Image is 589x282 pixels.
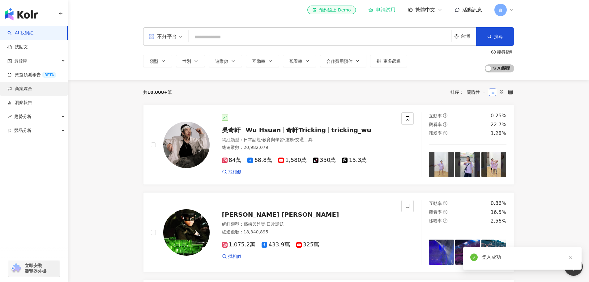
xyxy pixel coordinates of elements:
span: 繁體中文 [415,7,435,13]
div: 搜尋指引 [497,50,514,54]
a: 找相似 [222,169,241,175]
span: rise [7,115,12,119]
img: post-image [455,240,480,265]
span: 關聯性 [467,87,485,97]
span: 資源庫 [14,54,27,68]
img: chrome extension [10,263,22,273]
span: 性別 [182,59,191,64]
span: 奇軒Tricking [286,126,326,134]
a: KOL Avatar吳奇軒Wu Hsuan奇軒Trickingtricking_wu網紅類型：日常話題·教育與學習·運動·交通工具總追蹤數：20,982,07984萬68.8萬1,580萬350... [143,105,514,185]
div: 0.86% [491,200,506,207]
div: 台灣 [461,34,476,39]
button: 觀看率 [283,55,316,67]
span: 類型 [150,59,158,64]
span: 搜尋 [494,34,503,39]
span: 15.3萬 [342,157,367,163]
div: 16.5% [491,209,506,216]
span: check-circle [470,254,478,261]
div: 22.7% [491,121,506,128]
span: Wu Hsuan [246,126,281,134]
div: 總追蹤數 ： 18,340,895 [222,229,394,235]
button: 追蹤數 [209,55,242,67]
div: 共 筆 [143,90,172,95]
span: 吳奇軒 [222,126,241,134]
span: 更多篩選 [383,59,401,63]
span: 325萬 [296,241,319,248]
img: post-image [429,240,454,265]
button: 性別 [176,55,205,67]
span: 433.9萬 [262,241,290,248]
span: 活動訊息 [462,7,482,13]
button: 搜尋 [476,27,514,46]
div: 網紅類型 ： [222,221,394,228]
img: KOL Avatar [163,209,210,256]
div: 1.28% [491,130,506,137]
div: 網紅類型 ： [222,137,394,143]
a: searchAI 找網紅 [7,30,33,36]
a: 預約線上 Demo [307,6,356,14]
button: 類型 [143,55,172,67]
a: 找相似 [222,254,241,260]
span: 觀看率 [429,210,442,215]
a: chrome extension立即安裝 瀏覽器外掛 [8,260,60,277]
span: 運動 [285,137,294,142]
span: 互動率 [252,59,265,64]
span: [PERSON_NAME] [PERSON_NAME] [222,211,339,218]
span: 藝術與娛樂 [244,222,265,227]
div: 登入成功 [481,254,574,261]
span: question-circle [491,50,496,54]
span: 立即安裝 瀏覽器外掛 [25,263,46,274]
span: 350萬 [313,157,336,163]
span: 找相似 [228,254,241,260]
div: 總追蹤數 ： 20,982,079 [222,145,394,151]
span: · [261,137,262,142]
img: post-image [481,152,506,177]
button: 合作費用預估 [320,55,366,67]
img: post-image [429,152,454,177]
img: logo [5,8,38,20]
span: 84萬 [222,157,241,163]
span: close [568,255,573,259]
span: tricking_wu [331,126,371,134]
span: · [294,137,295,142]
span: 互動率 [429,201,442,206]
a: 洞察報告 [7,100,32,106]
span: 1,075.2萬 [222,241,256,248]
span: question-circle [443,219,447,223]
img: post-image [455,152,480,177]
span: 日常話題 [244,137,261,142]
a: 申請試用 [368,7,395,13]
a: 商案媒合 [7,86,32,92]
span: 漲粉率 [429,131,442,136]
span: 觀看率 [429,122,442,127]
img: KOL Avatar [163,122,210,168]
span: 追蹤數 [215,59,228,64]
span: question-circle [443,201,447,205]
span: 日常話題 [267,222,284,227]
div: 2.56% [491,218,506,224]
div: 0.25% [491,112,506,119]
span: · [284,137,285,142]
button: 更多篩選 [370,55,407,67]
span: question-circle [443,122,447,127]
a: 效益預測報告BETA [7,72,56,78]
span: appstore [148,33,155,40]
span: 合作費用預估 [327,59,352,64]
span: 教育與學習 [262,137,284,142]
span: 趨勢分析 [14,110,32,124]
span: 找相似 [228,169,241,175]
span: environment [454,34,459,39]
span: 觀看率 [289,59,302,64]
span: · [265,222,267,227]
span: 10,000+ [147,90,168,95]
span: 68.8萬 [247,157,272,163]
span: 互動率 [429,113,442,118]
div: 不分平台 [148,32,177,41]
span: question-circle [443,131,447,135]
span: question-circle [443,210,447,214]
button: 互動率 [246,55,279,67]
div: 排序： [450,87,489,97]
span: 交通工具 [295,137,313,142]
span: question-circle [443,113,447,118]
